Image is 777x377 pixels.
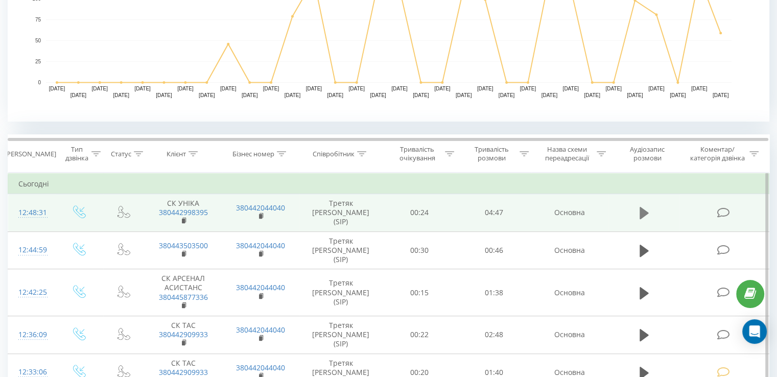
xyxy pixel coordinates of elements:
text: [DATE] [605,86,622,91]
text: [DATE] [113,92,129,98]
text: [DATE] [627,92,643,98]
text: [DATE] [562,86,579,91]
div: Бізнес номер [232,150,274,158]
text: [DATE] [134,86,151,91]
text: [DATE] [49,86,65,91]
td: Третяк [PERSON_NAME] (SIP) [299,316,383,354]
text: [DATE] [285,92,301,98]
text: [DATE] [499,92,515,98]
text: [DATE] [413,92,429,98]
td: СК АРСЕНАЛ АСИСТАНС [145,269,222,316]
td: 02:48 [457,316,531,354]
td: СК ТАС [145,316,222,354]
text: [DATE] [220,86,237,91]
text: [DATE] [456,92,472,98]
text: 25 [35,59,41,64]
div: 12:42:25 [18,282,45,302]
text: [DATE] [70,92,87,98]
a: 380442044040 [236,203,285,213]
td: 00:46 [457,231,531,269]
td: Основна [531,194,608,232]
a: 380443503500 [159,241,208,250]
div: Статус [111,150,131,158]
a: 380442044040 [236,282,285,292]
text: [DATE] [391,86,408,91]
text: [DATE] [348,86,365,91]
div: Open Intercom Messenger [742,319,767,344]
a: 380442998395 [159,207,208,217]
td: Третяк [PERSON_NAME] (SIP) [299,194,383,232]
text: [DATE] [242,92,258,98]
text: [DATE] [370,92,386,98]
text: [DATE] [434,86,451,91]
text: [DATE] [713,92,729,98]
div: 12:48:31 [18,203,45,223]
a: 380442909933 [159,329,208,339]
div: [PERSON_NAME] [5,150,56,158]
td: 00:30 [383,231,457,269]
td: Сьогодні [8,174,769,194]
td: 00:22 [383,316,457,354]
text: [DATE] [327,92,343,98]
text: [DATE] [92,86,108,91]
div: Назва схеми переадресації [540,145,594,162]
div: Тривалість очікування [392,145,443,162]
a: 380442044040 [236,241,285,250]
td: 04:47 [457,194,531,232]
text: [DATE] [670,92,686,98]
a: 380442044040 [236,363,285,372]
text: [DATE] [648,86,665,91]
text: [DATE] [477,86,493,91]
td: Основна [531,316,608,354]
td: Третяк [PERSON_NAME] (SIP) [299,269,383,316]
div: Тривалість розмови [466,145,517,162]
div: Тип дзвінка [64,145,88,162]
text: [DATE] [263,86,279,91]
div: Співробітник [313,150,355,158]
text: 50 [35,38,41,43]
div: Аудіозапис розмови [618,145,677,162]
td: 01:38 [457,269,531,316]
td: 00:24 [383,194,457,232]
td: Основна [531,231,608,269]
text: [DATE] [306,86,322,91]
text: [DATE] [199,92,215,98]
div: Клієнт [167,150,186,158]
td: СК УНІКА [145,194,222,232]
text: [DATE] [156,92,172,98]
td: Основна [531,269,608,316]
a: 380445877336 [159,292,208,302]
div: 12:36:09 [18,325,45,345]
text: [DATE] [177,86,194,91]
text: [DATE] [584,92,600,98]
text: [DATE] [691,86,708,91]
td: 00:15 [383,269,457,316]
td: Третяк [PERSON_NAME] (SIP) [299,231,383,269]
text: [DATE] [541,92,558,98]
text: 75 [35,17,41,22]
a: 380442044040 [236,325,285,335]
div: 12:44:59 [18,240,45,260]
a: 380442909933 [159,367,208,377]
div: Коментар/категорія дзвінка [687,145,747,162]
text: [DATE] [520,86,536,91]
text: 0 [38,80,41,85]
